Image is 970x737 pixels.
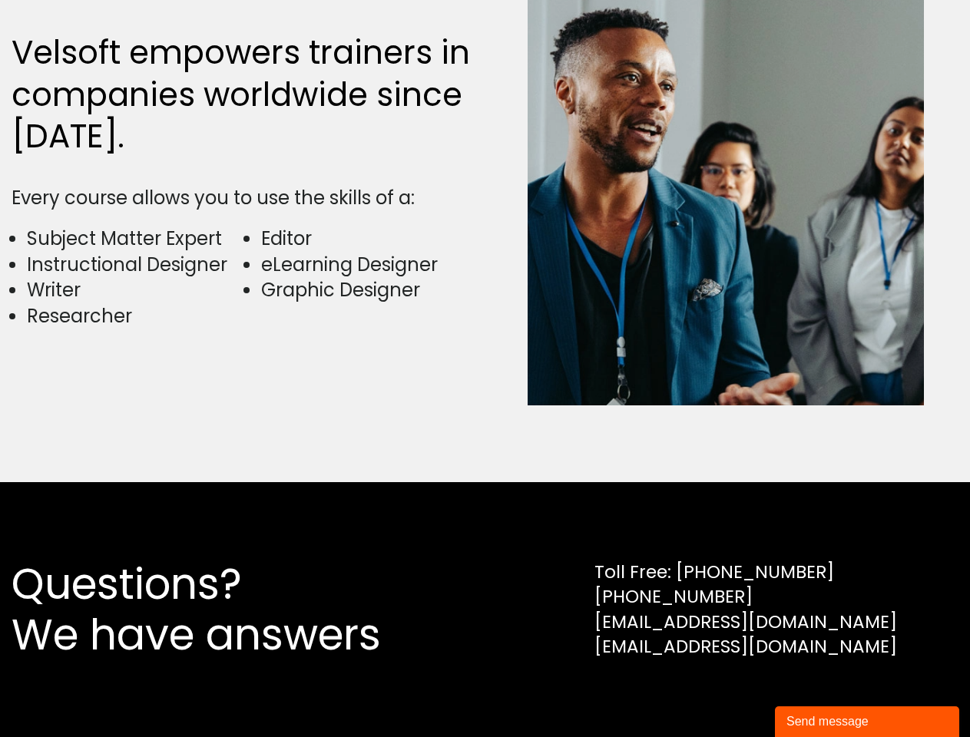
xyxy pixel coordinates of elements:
[775,703,962,737] iframe: chat widget
[261,226,477,252] li: Editor
[27,277,243,303] li: Writer
[594,560,897,659] div: Toll Free: [PHONE_NUMBER] [PHONE_NUMBER] [EMAIL_ADDRESS][DOMAIN_NAME] [EMAIL_ADDRESS][DOMAIN_NAME]
[12,559,436,660] h2: Questions? We have answers
[27,226,243,252] li: Subject Matter Expert
[12,185,478,211] div: Every course allows you to use the skills of a:
[27,252,243,278] li: Instructional Designer
[261,277,477,303] li: Graphic Designer
[261,252,477,278] li: eLearning Designer
[12,32,478,158] h2: Velsoft empowers trainers in companies worldwide since [DATE].
[27,303,243,329] li: Researcher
